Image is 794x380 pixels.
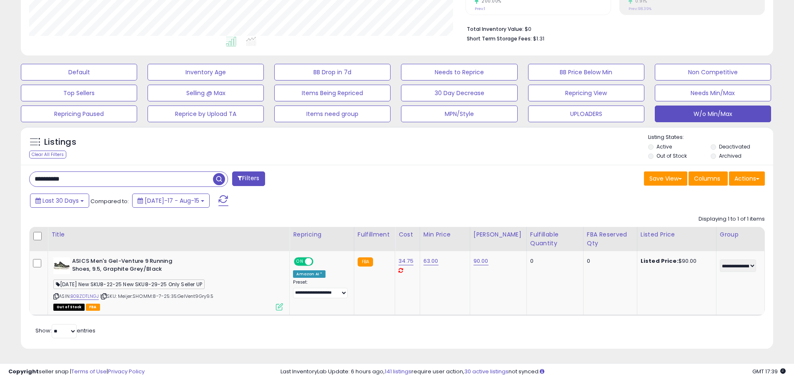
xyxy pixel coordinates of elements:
span: [DATE]-17 - Aug-15 [145,196,199,205]
span: All listings that are currently out of stock and unavailable for purchase on Amazon [53,304,85,311]
div: Title [51,230,286,239]
span: Columns [694,174,720,183]
div: 0 [587,257,631,265]
button: Needs to Reprice [401,64,517,81]
button: Inventory Age [148,64,264,81]
div: Fulfillable Quantity [530,230,580,248]
label: Archived [719,152,741,159]
button: Default [21,64,137,81]
button: Filters [232,171,265,186]
div: 0 [530,257,577,265]
span: FBA [86,304,100,311]
a: 63.00 [423,257,438,265]
small: Prev: 1 [475,6,485,11]
span: 2025-09-15 17:39 GMT [752,367,786,375]
b: Listed Price: [641,257,679,265]
button: W/o Min/Max [655,106,771,122]
span: Compared to: [90,197,129,205]
button: Items Being Repriced [274,85,391,101]
li: $0 [467,23,759,33]
a: Privacy Policy [108,367,145,375]
span: $1.31 [533,35,544,43]
div: $90.00 [641,257,710,265]
span: Last 30 Days [43,196,79,205]
button: Needs Min/Max [655,85,771,101]
button: MPN/Style [401,106,517,122]
img: 4117wKfVVhL._SL40_.jpg [53,257,70,274]
p: Listing States: [648,133,773,141]
a: Terms of Use [71,367,107,375]
button: Save View [644,171,687,186]
button: Last 30 Days [30,194,89,208]
div: Fulfillment [358,230,391,239]
span: | SKU: Meijer:SHO:MM:8-7-25:35:GelVent9Gry9.5 [100,293,214,299]
button: BB Drop in 7d [274,64,391,81]
b: ASICS Men's Gel-Venture 9 Running Shoes, 9.5, Graphite Grey/Black [72,257,173,275]
a: 34.75 [398,257,413,265]
button: Selling @ Max [148,85,264,101]
div: Repricing [293,230,350,239]
div: Amazon AI * [293,270,326,278]
button: Non Competitive [655,64,771,81]
label: Out of Stock [656,152,687,159]
button: Items need group [274,106,391,122]
th: CSV column name: cust_attr_3_Group [716,227,764,251]
small: FBA [358,257,373,267]
div: Clear All Filters [29,151,66,159]
div: Preset: [293,279,347,298]
div: seller snap | | [8,368,145,376]
a: B0BZDTLNGJ [70,293,99,300]
div: [PERSON_NAME] [473,230,523,239]
a: 141 listings [385,367,411,375]
button: 30 Day Decrease [401,85,517,101]
button: UPLOADERS [528,106,644,122]
div: Group [720,230,761,239]
a: 30 active listings [464,367,508,375]
label: Active [656,143,672,150]
div: Listed Price [641,230,713,239]
div: Last InventoryLab Update: 6 hours ago, require user action, not synced. [281,368,786,376]
span: [DATE] New SKU8-22-25 New SKU8-29-25 Only Seller UP [53,279,205,289]
span: OFF [312,258,326,265]
button: Reprice by Upload TA [148,106,264,122]
button: Actions [729,171,765,186]
label: Deactivated [719,143,750,150]
button: Columns [689,171,728,186]
a: 90.00 [473,257,488,265]
div: Cost [398,230,416,239]
button: BB Price Below Min [528,64,644,81]
b: Short Term Storage Fees: [467,35,532,42]
button: Repricing Paused [21,106,137,122]
span: Show: entries [35,327,95,335]
button: Top Sellers [21,85,137,101]
button: Repricing View [528,85,644,101]
div: FBA Reserved Qty [587,230,634,248]
button: [DATE]-17 - Aug-15 [132,194,210,208]
h5: Listings [44,136,76,148]
div: Min Price [423,230,466,239]
b: Total Inventory Value: [467,25,523,33]
strong: Copyright [8,367,39,375]
div: Displaying 1 to 1 of 1 items [699,215,765,223]
small: Prev: 98.39% [629,6,651,11]
div: ASIN: [53,257,283,310]
span: ON [295,258,306,265]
